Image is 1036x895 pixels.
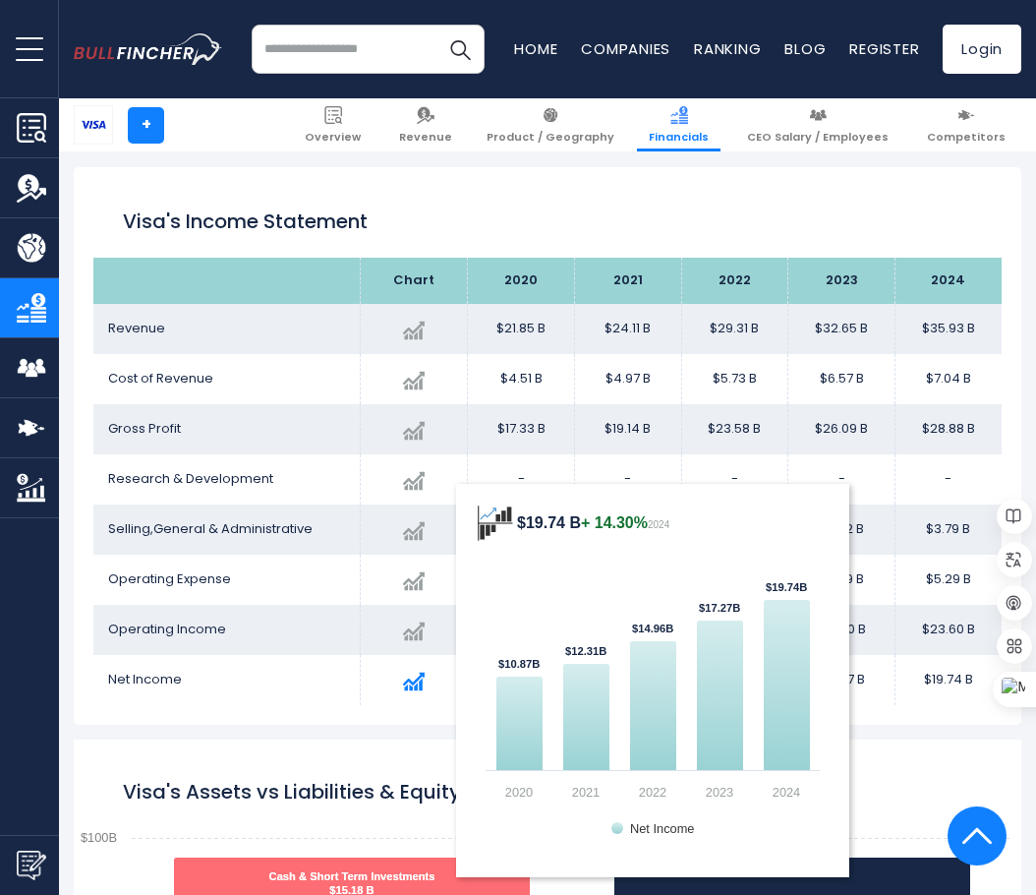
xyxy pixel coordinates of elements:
text: $19.74B [766,581,807,593]
span: Product / Geography [487,130,614,144]
a: Financials [637,98,720,151]
span: CEO Salary / Employees [747,130,889,144]
th: 2021 [574,258,681,304]
a: Go to homepage [74,33,252,65]
td: $5.29 B [894,555,1002,605]
span: Overview [305,130,361,144]
td: - [788,454,895,505]
a: + [128,107,164,144]
svg: $19.74 B + 14.30% 2024 [476,504,830,858]
text: $12.31B [565,645,606,657]
th: 2024 [894,258,1002,304]
a: CEO Salary / Employees [735,98,900,151]
tspan: + 14.30% [581,514,648,531]
tspan: 2024 [648,519,670,530]
span: Net Income [108,670,182,688]
td: $26.09 B [788,404,895,454]
th: Chart [361,258,468,304]
td: $23.58 B [681,404,788,454]
td: $4.51 B [468,354,575,404]
span: Cost of Revenue [108,369,213,388]
td: $19.74 B [894,655,1002,705]
a: Home [514,38,557,59]
button: Search [435,25,485,74]
h1: Visa's Income Statement [123,207,972,236]
text: 2024 [773,785,800,800]
td: $17.33 B [468,404,575,454]
span: Operating Expense [108,569,231,588]
td: $35.93 B [894,304,1002,354]
td: $32.65 B [788,304,895,354]
td: $21.85 B [468,304,575,354]
td: $23.60 B [894,605,1002,655]
td: - [681,454,788,505]
td: $3.79 B [894,505,1002,555]
td: $6.57 B [788,354,895,404]
text: 2021 [572,785,600,800]
img: V logo [75,106,112,144]
th: 2022 [681,258,788,304]
td: $28.88 B [894,404,1002,454]
td: $29.31 B [681,304,788,354]
th: 2023 [788,258,895,304]
td: - [574,454,681,505]
span: Selling,General & Administrative [108,519,313,538]
span: Competitors [927,130,1006,144]
tspan: Visa's Assets vs Liabilities & Equity [123,778,461,805]
text: 2020 [505,785,533,800]
td: $7.04 B [894,354,1002,404]
text: $14.96B [632,623,673,634]
a: Competitors [915,98,1017,151]
a: Revenue [387,98,464,151]
td: $4.97 B [574,354,681,404]
a: Blog [784,38,826,59]
tspan: $19.74 B [517,514,648,531]
th: 2020 [468,258,575,304]
a: Ranking [694,38,761,59]
span: Gross Profit [108,419,181,438]
text: 2023 [706,785,733,800]
span: Operating Income [108,620,226,638]
a: Companies [581,38,670,59]
text: $10.87B [498,658,540,670]
td: - [894,454,1002,505]
text: Net Income [630,821,694,836]
td: $19.14 B [574,404,681,454]
td: - [468,454,575,505]
span: Financials [649,130,709,144]
a: Overview [293,98,373,151]
text: 2022 [639,785,666,800]
td: $24.11 B [574,304,681,354]
a: Register [849,38,919,59]
a: Login [943,25,1021,74]
a: Product / Geography [475,98,626,151]
span: Revenue [399,130,452,144]
span: Research & Development [108,469,273,488]
td: $5.73 B [681,354,788,404]
text: $100B [81,830,117,845]
img: bullfincher logo [74,33,222,65]
text: $17.27B [699,602,740,614]
span: Revenue [108,319,165,337]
